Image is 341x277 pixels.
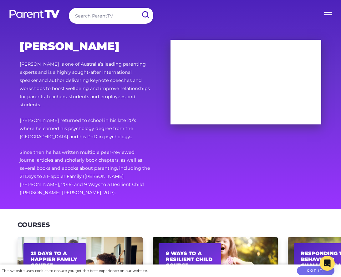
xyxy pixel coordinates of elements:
[31,250,79,269] h2: 21 Days to A Happier Family Course
[20,60,150,109] p: [PERSON_NAME] is one of Australia’s leading parenting experts and is a highly sought-after intern...
[20,149,150,197] p: Since then he has written multiple peer-reviewed journal articles and scholarly book chapters, as...
[297,266,334,275] button: Got it!
[2,268,148,274] div: This website uses cookies to ensure you get the best experience on our website.
[20,117,150,141] p: [PERSON_NAME] returned to school in his late 20’s where he earned his psychology degree from the ...
[137,8,153,22] input: Submit
[20,40,150,53] h2: [PERSON_NAME]
[9,9,60,18] img: parenttv-logo-white.4c85aaf.svg
[320,256,335,271] div: Open Intercom Messenger
[69,8,153,24] input: Search ParentTV
[18,221,50,229] h3: Courses
[166,250,214,269] h2: 9 Ways to a Resilient Child Course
